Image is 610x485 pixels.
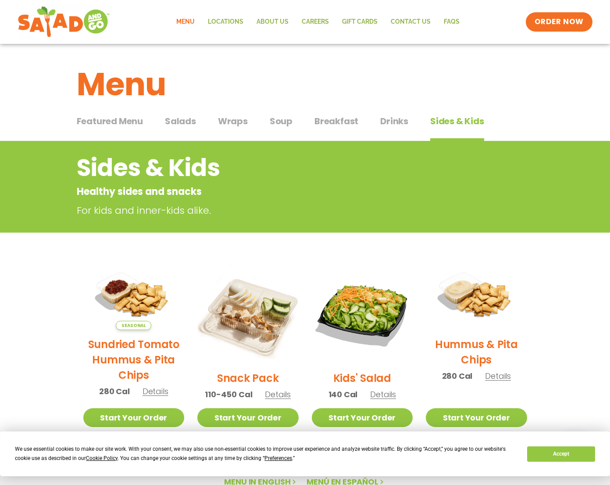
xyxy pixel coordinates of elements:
[527,446,595,462] button: Accept
[328,388,358,400] span: 140 Cal
[265,389,291,400] span: Details
[437,12,466,32] a: FAQs
[535,17,584,27] span: ORDER NOW
[426,337,527,367] h2: Hummus & Pita Chips
[380,115,408,128] span: Drinks
[83,408,185,427] a: Start Your Order
[333,370,391,386] h2: Kids' Salad
[264,455,292,461] span: Preferences
[312,262,413,364] img: Product photo for Kids’ Salad
[143,386,168,397] span: Details
[77,203,467,218] p: For kids and inner-kids alike.
[18,4,110,40] img: new-SAG-logo-768×292
[370,389,396,400] span: Details
[526,12,592,32] a: ORDER NOW
[83,337,185,383] h2: Sundried Tomato Hummus & Pita Chips
[77,184,463,199] p: Healthy sides and snacks
[384,12,437,32] a: Contact Us
[77,150,463,186] h2: Sides & Kids
[86,455,118,461] span: Cookie Policy
[426,408,527,427] a: Start Your Order
[295,12,335,32] a: Careers
[197,262,299,364] img: Product photo for Snack Pack
[218,115,248,128] span: Wraps
[314,115,358,128] span: Breakfast
[170,12,466,32] nav: Menu
[442,370,473,382] span: 280 Cal
[485,370,511,381] span: Details
[335,12,384,32] a: GIFT CARDS
[99,385,130,397] span: 280 Cal
[430,115,484,128] span: Sides & Kids
[77,115,143,128] span: Featured Menu
[201,12,250,32] a: Locations
[426,262,527,330] img: Product photo for Hummus & Pita Chips
[116,321,151,330] span: Seasonal
[77,111,534,141] div: Tabbed content
[83,262,185,330] img: Product photo for Sundried Tomato Hummus & Pita Chips
[250,12,295,32] a: About Us
[312,408,413,427] a: Start Your Order
[15,445,517,463] div: We use essential cookies to make our site work. With your consent, we may also use non-essential ...
[170,12,201,32] a: Menu
[270,115,293,128] span: Soup
[165,115,196,128] span: Salads
[205,388,252,400] span: 110-450 Cal
[217,370,279,386] h2: Snack Pack
[197,408,299,427] a: Start Your Order
[77,61,534,108] h1: Menu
